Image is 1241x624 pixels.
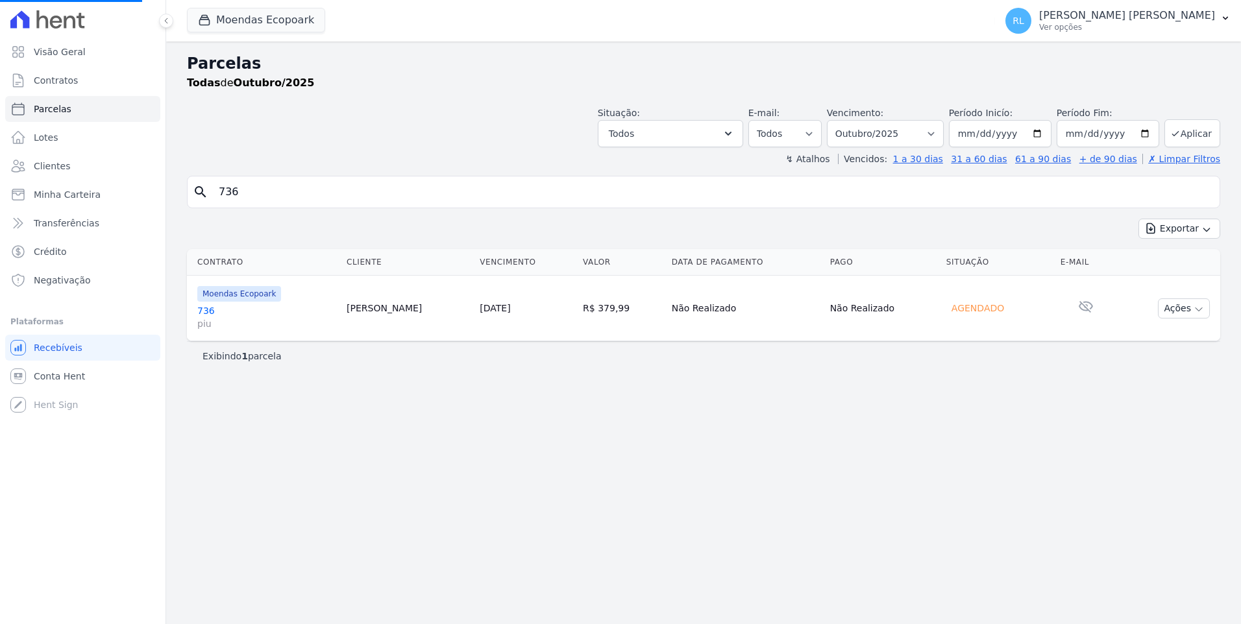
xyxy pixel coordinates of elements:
[187,52,1220,75] h2: Parcelas
[10,314,155,330] div: Plataformas
[197,286,281,302] span: Moendas Ecopoark
[187,8,325,32] button: Moendas Ecopoark
[34,245,67,258] span: Crédito
[949,108,1013,118] label: Período Inicío:
[34,217,99,230] span: Transferências
[838,154,887,164] label: Vencidos:
[825,249,941,276] th: Pago
[5,67,160,93] a: Contratos
[34,370,85,383] span: Conta Hent
[1138,219,1220,239] button: Exportar
[197,317,336,330] span: piu
[951,154,1007,164] a: 31 a 60 dias
[5,335,160,361] a: Recebíveis
[234,77,315,89] strong: Outubro/2025
[211,179,1214,205] input: Buscar por nome do lote ou do cliente
[480,303,510,313] a: [DATE]
[1013,16,1024,25] span: RL
[341,249,474,276] th: Cliente
[941,249,1055,276] th: Situação
[946,299,1009,317] div: Agendado
[5,39,160,65] a: Visão Geral
[5,125,160,150] a: Lotes
[1158,298,1210,318] button: Ações
[5,182,160,208] a: Minha Carteira
[34,45,86,58] span: Visão Geral
[187,77,221,89] strong: Todas
[1164,119,1220,147] button: Aplicar
[5,96,160,122] a: Parcelas
[34,131,58,144] span: Lotes
[1055,249,1116,276] th: E-mail
[785,154,829,164] label: ↯ Atalhos
[1015,154,1071,164] a: 61 a 90 dias
[34,341,82,354] span: Recebíveis
[193,184,208,200] i: search
[187,249,341,276] th: Contrato
[578,276,667,341] td: R$ 379,99
[34,74,78,87] span: Contratos
[5,363,160,389] a: Conta Hent
[241,351,248,361] b: 1
[995,3,1241,39] button: RL [PERSON_NAME] [PERSON_NAME] Ver opções
[1142,154,1220,164] a: ✗ Limpar Filtros
[667,276,825,341] td: Não Realizado
[5,239,160,265] a: Crédito
[5,153,160,179] a: Clientes
[1039,22,1215,32] p: Ver opções
[5,210,160,236] a: Transferências
[187,75,314,91] p: de
[827,108,883,118] label: Vencimento:
[893,154,943,164] a: 1 a 30 dias
[5,267,160,293] a: Negativação
[474,249,578,276] th: Vencimento
[609,126,634,141] span: Todos
[197,304,336,330] a: 736piu
[341,276,474,341] td: [PERSON_NAME]
[203,350,282,363] p: Exibindo parcela
[1057,106,1159,120] label: Período Fim:
[598,108,640,118] label: Situação:
[1079,154,1137,164] a: + de 90 dias
[598,120,743,147] button: Todos
[1039,9,1215,22] p: [PERSON_NAME] [PERSON_NAME]
[825,276,941,341] td: Não Realizado
[578,249,667,276] th: Valor
[34,160,70,173] span: Clientes
[667,249,825,276] th: Data de Pagamento
[748,108,780,118] label: E-mail:
[34,102,71,115] span: Parcelas
[34,188,101,201] span: Minha Carteira
[34,274,91,287] span: Negativação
